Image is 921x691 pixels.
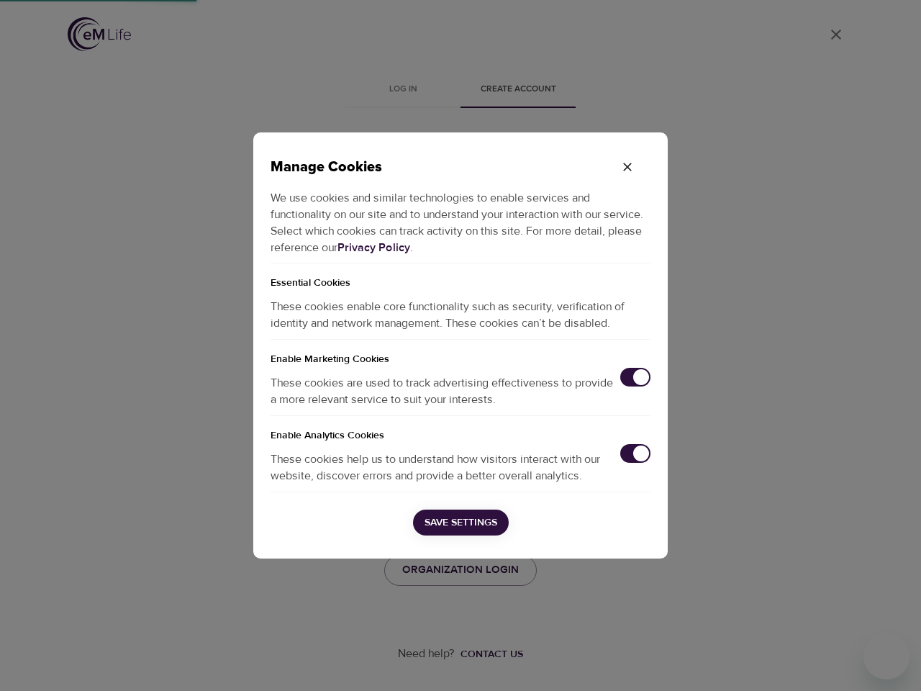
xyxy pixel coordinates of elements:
p: Manage Cookies [271,155,604,179]
h5: Enable Marketing Cookies [271,340,650,368]
button: Save Settings [413,510,509,536]
p: These cookies help us to understand how visitors interact with our website, discover errors and p... [271,451,620,484]
span: Save Settings [425,514,497,532]
h5: Enable Analytics Cookies [271,416,650,444]
p: These cookies are used to track advertising effectiveness to provide a more relevant service to s... [271,375,620,408]
p: These cookies enable core functionality such as security, verification of identity and network ma... [271,292,650,339]
p: Essential Cookies [271,263,650,292]
p: We use cookies and similar technologies to enable services and functionality on our site and to u... [271,179,650,263]
a: Privacy Policy [337,240,410,255]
